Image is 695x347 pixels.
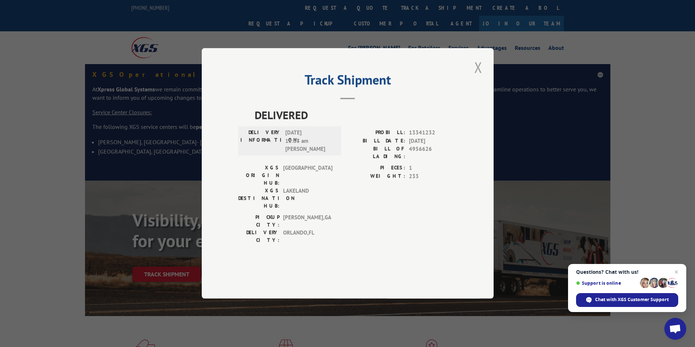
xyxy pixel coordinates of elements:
span: Chat with XGS Customer Support [576,293,678,307]
span: ORLANDO , FL [283,229,332,244]
span: Questions? Chat with us! [576,269,678,275]
a: Open chat [664,318,686,340]
label: DELIVERY CITY: [238,229,279,244]
span: [GEOGRAPHIC_DATA] [283,164,332,187]
span: 233 [409,172,457,181]
label: PIECES: [348,164,405,173]
span: Chat with XGS Customer Support [595,296,669,303]
span: 4956626 [409,145,457,161]
span: DELIVERED [255,107,457,123]
span: [PERSON_NAME] , GA [283,214,332,229]
span: 13341232 [409,129,457,137]
label: BILL DATE: [348,137,405,145]
label: XGS ORIGIN HUB: [238,164,279,187]
label: PROBILL: [348,129,405,137]
span: Support is online [576,280,637,286]
label: WEIGHT: [348,172,405,181]
label: PICKUP CITY: [238,214,279,229]
button: Close modal [472,57,484,77]
label: XGS DESTINATION HUB: [238,187,279,210]
label: DELIVERY INFORMATION: [240,129,282,154]
span: LAKELAND [283,187,332,210]
span: [DATE] 12:03 am [PERSON_NAME] [285,129,335,154]
span: 1 [409,164,457,173]
span: [DATE] [409,137,457,145]
label: BILL OF LADING: [348,145,405,161]
h2: Track Shipment [238,75,457,88]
